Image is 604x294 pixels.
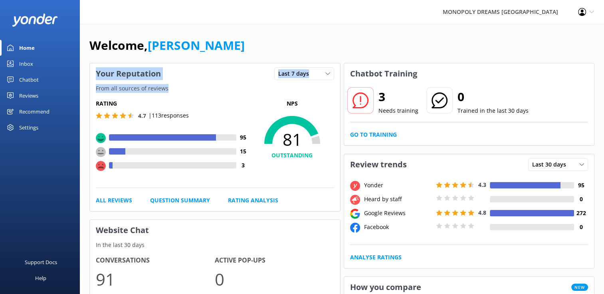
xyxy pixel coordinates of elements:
p: In the last 30 days [90,241,340,249]
span: Last 30 days [532,160,571,169]
h4: 3 [236,161,250,170]
a: Question Summary [150,196,210,205]
h3: Website Chat [90,220,340,241]
h4: OUTSTANDING [250,151,334,160]
div: Yonder [362,181,434,190]
h2: 0 [457,87,529,106]
h4: 95 [236,133,250,142]
a: Go to Training [350,130,397,139]
h4: Conversations [96,255,215,266]
span: Last 7 days [278,69,314,78]
h3: Your Reputation [90,63,167,84]
div: Recommend [19,104,50,120]
div: Home [19,40,35,56]
span: 4.7 [138,112,146,120]
p: From all sources of reviews [90,84,340,93]
span: 81 [250,129,334,149]
a: [PERSON_NAME] [148,37,245,53]
h2: 3 [378,87,418,106]
h4: Active Pop-ups [215,255,334,266]
div: Facebook [362,223,434,231]
h4: 0 [574,223,588,231]
a: All Reviews [96,196,132,205]
h4: 0 [574,195,588,204]
h3: Chatbot Training [344,63,423,84]
span: 4.8 [478,209,486,216]
h4: 272 [574,209,588,218]
span: New [571,284,588,291]
div: Help [35,270,46,286]
a: Analyse Ratings [350,253,402,262]
div: Heard by staff [362,195,434,204]
h4: 15 [236,147,250,156]
p: NPS [250,99,334,108]
div: Google Reviews [362,209,434,218]
p: Needs training [378,106,418,115]
div: Settings [19,120,38,135]
span: 4.3 [478,181,486,188]
div: Chatbot [19,72,39,88]
h1: Welcome, [89,36,245,55]
img: yonder-white-logo.png [12,14,58,27]
h4: 95 [574,181,588,190]
div: Support Docs [25,254,57,270]
a: Rating Analysis [228,196,278,205]
div: Reviews [19,88,38,104]
p: 91 [96,266,215,292]
h5: Rating [96,99,250,108]
p: 0 [215,266,334,292]
p: | 113 responses [149,111,189,120]
p: Trained in the last 30 days [457,106,529,115]
h3: Review trends [344,154,413,175]
div: Inbox [19,56,33,72]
